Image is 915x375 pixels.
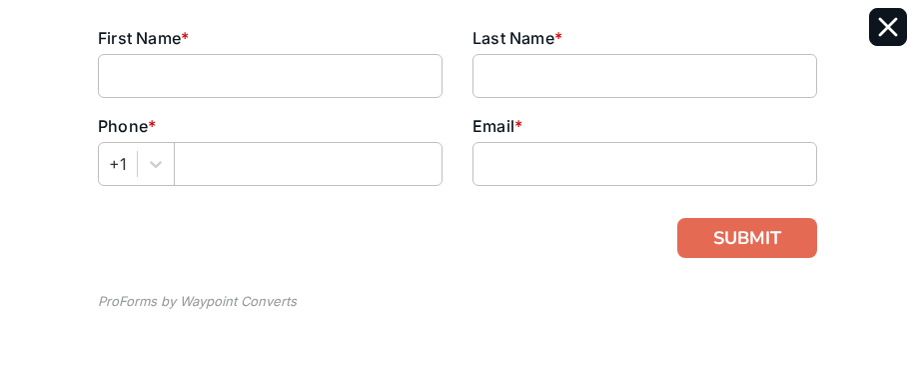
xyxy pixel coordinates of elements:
[869,8,907,46] button: Close
[472,28,554,48] span: Last Name
[98,28,181,48] span: First Name
[98,116,148,136] span: Phone
[98,292,297,312] div: ProForms by Waypoint Converts
[677,218,817,258] button: SUBMIT
[472,116,514,136] span: Email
